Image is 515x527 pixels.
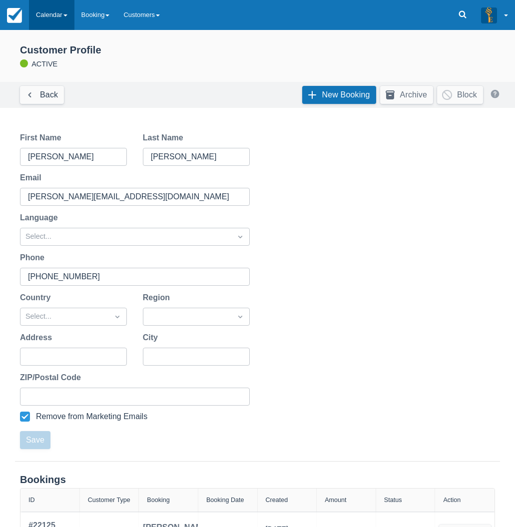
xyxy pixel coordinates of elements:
[143,292,174,304] label: Region
[380,86,433,104] button: Archive
[112,312,122,322] span: Dropdown icon
[443,497,461,504] div: Action
[235,232,245,242] span: Dropdown icon
[20,292,54,304] label: Country
[266,497,288,504] div: Created
[147,497,170,504] div: Booking
[25,231,226,242] div: Select...
[20,474,495,486] div: Bookings
[8,44,507,70] div: ACTIVE
[325,497,346,504] div: Amount
[302,86,376,104] a: New Booking
[20,86,64,104] a: Back
[20,44,507,56] div: Customer Profile
[7,8,22,23] img: checkfront-main-nav-mini-logo.png
[20,252,48,264] label: Phone
[235,312,245,322] span: Dropdown icon
[384,497,402,504] div: Status
[20,332,56,344] label: Address
[20,172,45,184] label: Email
[20,212,62,224] label: Language
[206,497,244,504] div: Booking Date
[143,332,162,344] label: City
[143,132,187,144] label: Last Name
[20,132,65,144] label: First Name
[20,372,85,384] label: ZIP/Postal Code
[437,86,483,104] button: Block
[481,7,497,23] img: A3
[36,412,147,422] div: Remove from Marketing Emails
[88,497,130,504] div: Customer Type
[28,497,35,504] div: ID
